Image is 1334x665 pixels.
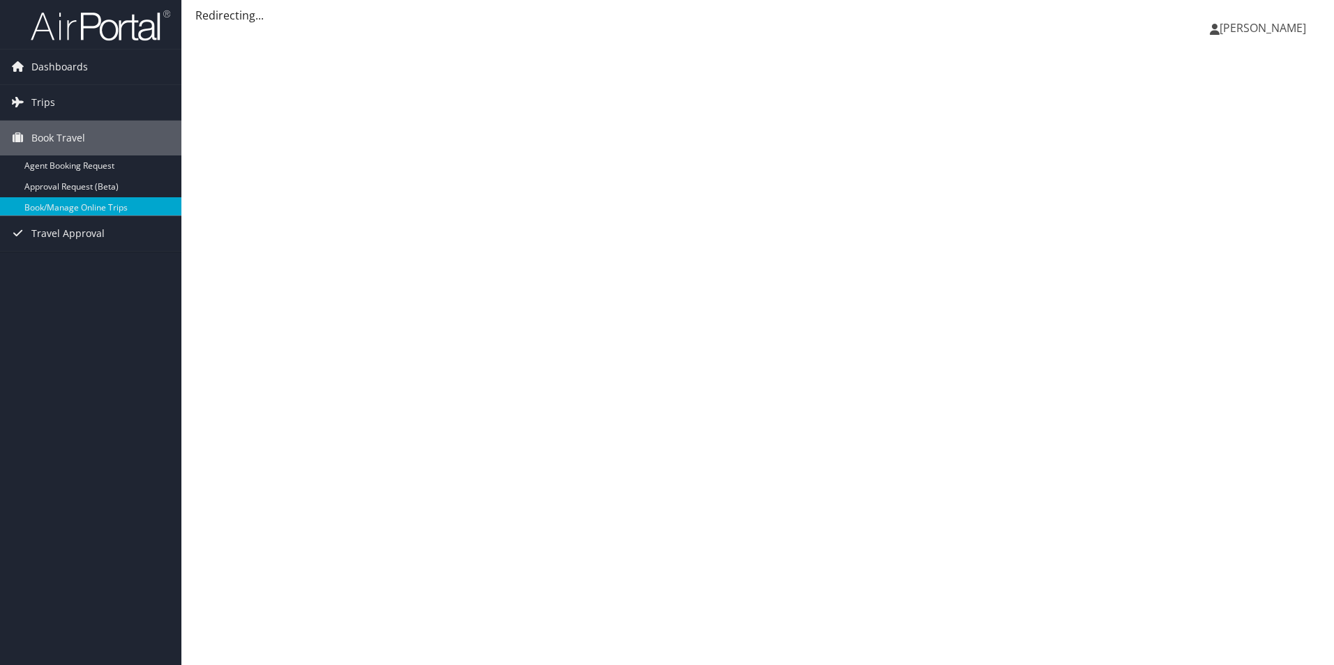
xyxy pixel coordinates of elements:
[31,85,55,120] span: Trips
[195,7,1320,24] div: Redirecting...
[1220,20,1306,36] span: [PERSON_NAME]
[31,9,170,42] img: airportal-logo.png
[31,49,88,84] span: Dashboards
[31,121,85,155] span: Book Travel
[1210,7,1320,49] a: [PERSON_NAME]
[31,216,105,251] span: Travel Approval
